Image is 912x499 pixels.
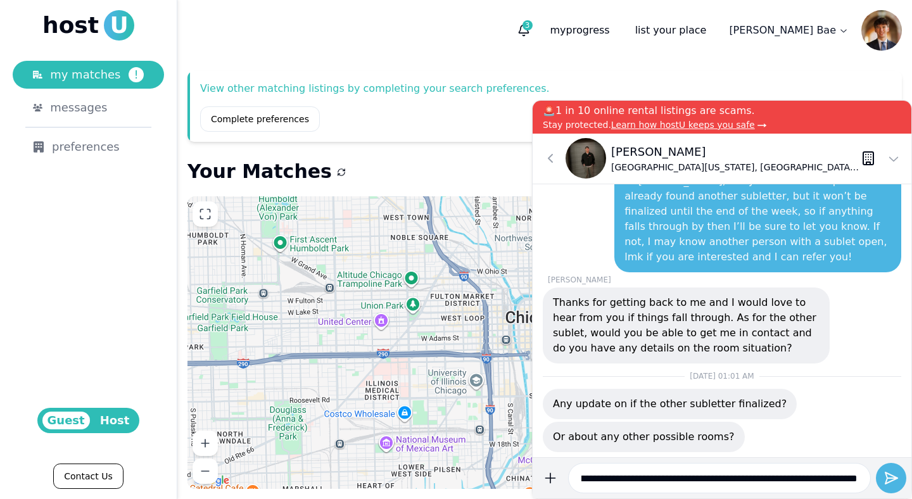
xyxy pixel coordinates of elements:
p: Or about any other possible rooms? [553,429,735,445]
button: Zoom in [193,431,218,456]
a: hostU [42,10,134,41]
p: View other matching listings by completing your search preferences. [200,81,892,96]
p: Stay protected. [543,118,901,131]
a: [PERSON_NAME] Bae [721,18,856,43]
button: 3 [512,19,535,42]
p: 🚨1 in 10 online rental listings are scams. [543,103,901,118]
button: Enter fullscreen [193,201,218,227]
img: Daniel Dang avatar [566,138,606,179]
img: Google [191,472,232,489]
a: list your place [625,18,717,43]
a: Complete preferences [200,106,320,132]
p: Any update on if the other subletter finalized? [553,396,787,412]
span: U [104,10,134,41]
p: Thanks for getting back to me and I would love to hear from you if things fall through. As for th... [553,295,820,356]
p: progress [540,18,620,43]
button: Zoom out [193,458,218,484]
p: Hi [PERSON_NAME], sorry for the late response. I already found another subletter, but it won’t be... [624,174,891,265]
span: my [550,24,566,36]
a: Contact Us [53,464,123,489]
span: ! [129,67,144,82]
img: Jackson Bae avatar [861,10,902,51]
a: preferences [13,133,164,161]
a: my matches! [13,61,164,89]
p: [PERSON_NAME] Bae [729,23,836,38]
span: host [42,13,99,38]
div: preferences [33,138,144,156]
a: Open this area in Google Maps (opens a new window) [191,472,232,489]
p: [PERSON_NAME] [543,275,901,285]
span: my matches [50,66,120,84]
p: [PERSON_NAME] [611,143,861,161]
span: Guest [42,412,90,429]
span: Host [95,412,135,429]
p: [GEOGRAPHIC_DATA][US_STATE], [GEOGRAPHIC_DATA] ([GEOGRAPHIC_DATA]) ' 26 [611,161,861,174]
span: messages [50,99,107,117]
span: [DATE] 01:01 AM [690,372,754,381]
span: Learn how hostU keeps you safe [611,120,755,130]
h1: Your Matches [187,160,332,183]
span: 3 [522,20,533,30]
a: messages [13,94,164,122]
